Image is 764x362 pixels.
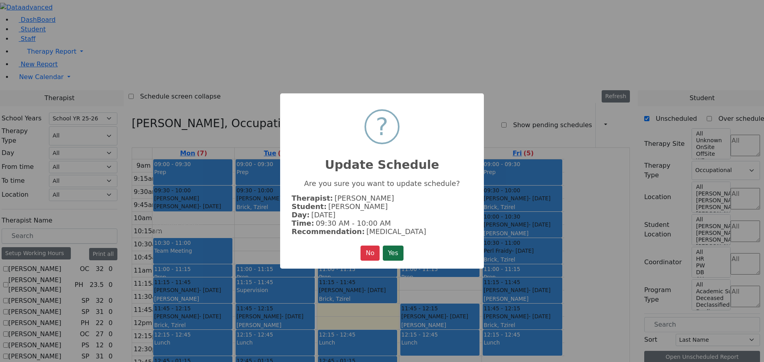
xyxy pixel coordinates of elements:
span: [MEDICAL_DATA] [366,227,426,236]
button: No [361,246,380,261]
span: [DATE] [311,211,335,219]
strong: Day: [292,211,310,219]
p: Are you sure you want to update schedule? [292,179,472,188]
span: [PERSON_NAME] [328,202,388,211]
span: [PERSON_NAME] [335,194,394,202]
button: Yes [383,246,403,261]
strong: Recommendation: [292,227,365,236]
h2: Update Schedule [280,148,484,172]
div: ? [376,111,388,143]
strong: Student: [292,202,327,211]
strong: Time: [292,219,314,227]
strong: Therapist: [292,194,333,202]
span: 09:30 AM - 10:00 AM [316,219,391,227]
